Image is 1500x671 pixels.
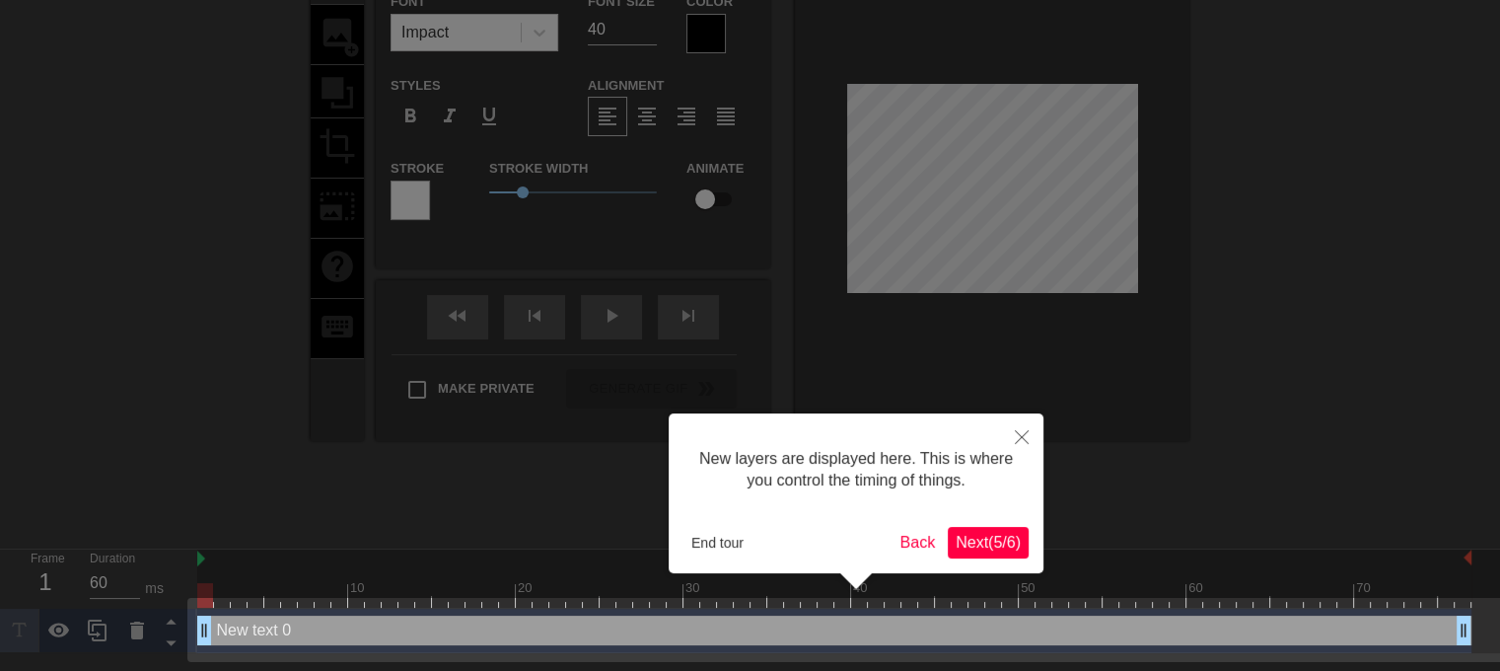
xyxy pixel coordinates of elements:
[956,534,1021,551] span: Next ( 5 / 6 )
[948,527,1029,559] button: Next
[683,428,1029,512] div: New layers are displayed here. This is where you control the timing of things.
[683,528,751,558] button: End tour
[893,527,944,559] button: Back
[1000,413,1043,459] button: Close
